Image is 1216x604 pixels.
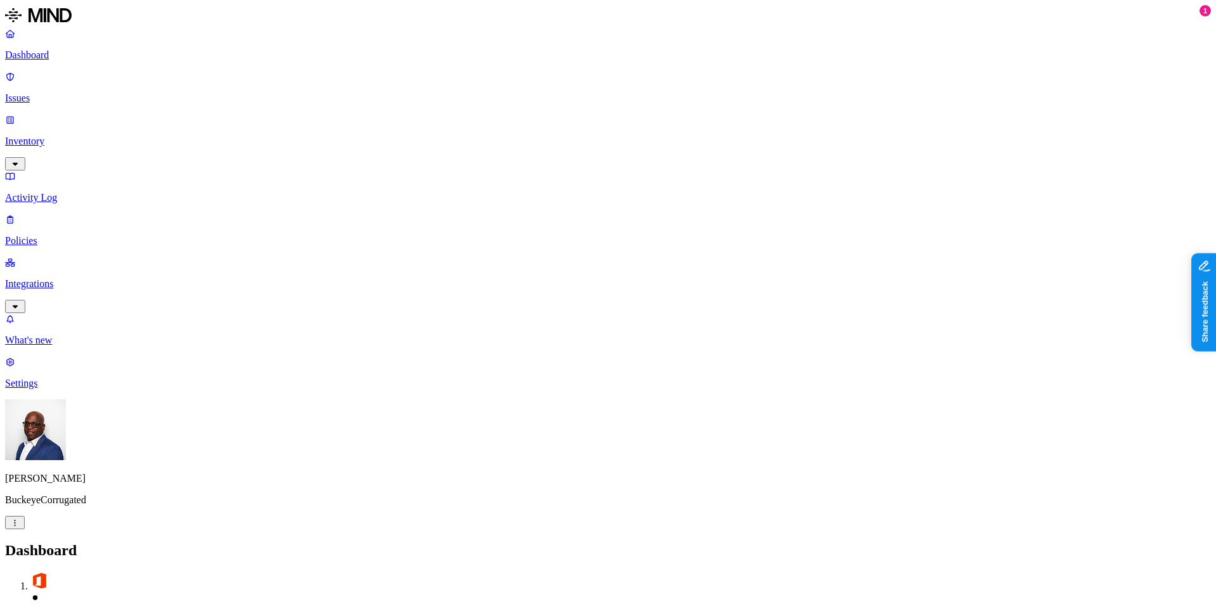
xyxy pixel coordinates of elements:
p: Issues [5,93,1211,104]
img: MIND [5,5,72,25]
a: Activity Log [5,170,1211,203]
p: BuckeyeCorrugated [5,494,1211,506]
p: Settings [5,378,1211,389]
h2: Dashboard [5,542,1211,559]
a: What's new [5,313,1211,346]
img: Gregory Thomas [5,399,66,460]
img: office-365.svg [30,572,48,589]
p: Policies [5,235,1211,247]
div: 1 [1200,5,1211,16]
a: MIND [5,5,1211,28]
p: What's new [5,335,1211,346]
a: Dashboard [5,28,1211,61]
a: Integrations [5,257,1211,311]
p: Integrations [5,278,1211,290]
p: Inventory [5,136,1211,147]
p: Activity Log [5,192,1211,203]
a: Inventory [5,114,1211,169]
a: Issues [5,71,1211,104]
a: Policies [5,214,1211,247]
p: Dashboard [5,49,1211,61]
a: Settings [5,356,1211,389]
